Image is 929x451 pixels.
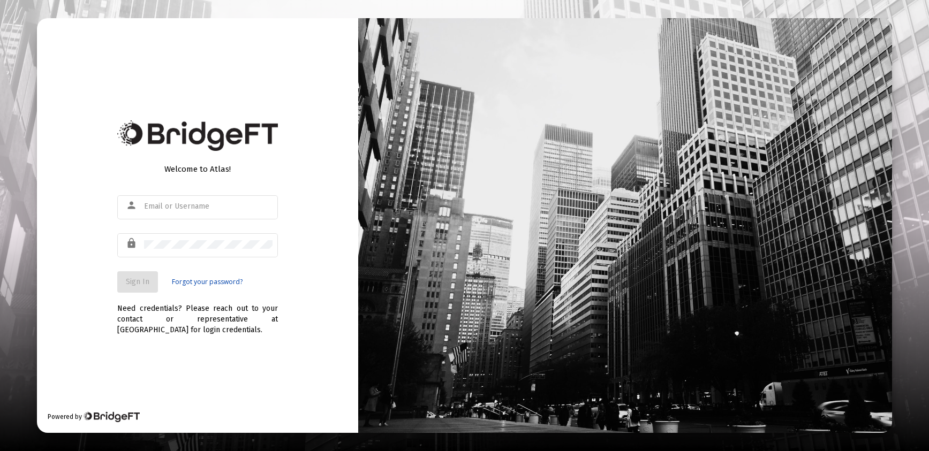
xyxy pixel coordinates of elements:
img: Bridge Financial Technology Logo [83,411,139,422]
span: Sign In [126,277,149,286]
button: Sign In [117,271,158,293]
mat-icon: person [126,199,139,212]
input: Email or Username [144,202,273,211]
mat-icon: lock [126,237,139,250]
div: Powered by [48,411,139,422]
div: Need credentials? Please reach out to your contact or representative at [GEOGRAPHIC_DATA] for log... [117,293,278,335]
div: Welcome to Atlas! [117,164,278,174]
a: Forgot your password? [172,277,243,287]
img: Bridge Financial Technology Logo [117,120,278,151]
